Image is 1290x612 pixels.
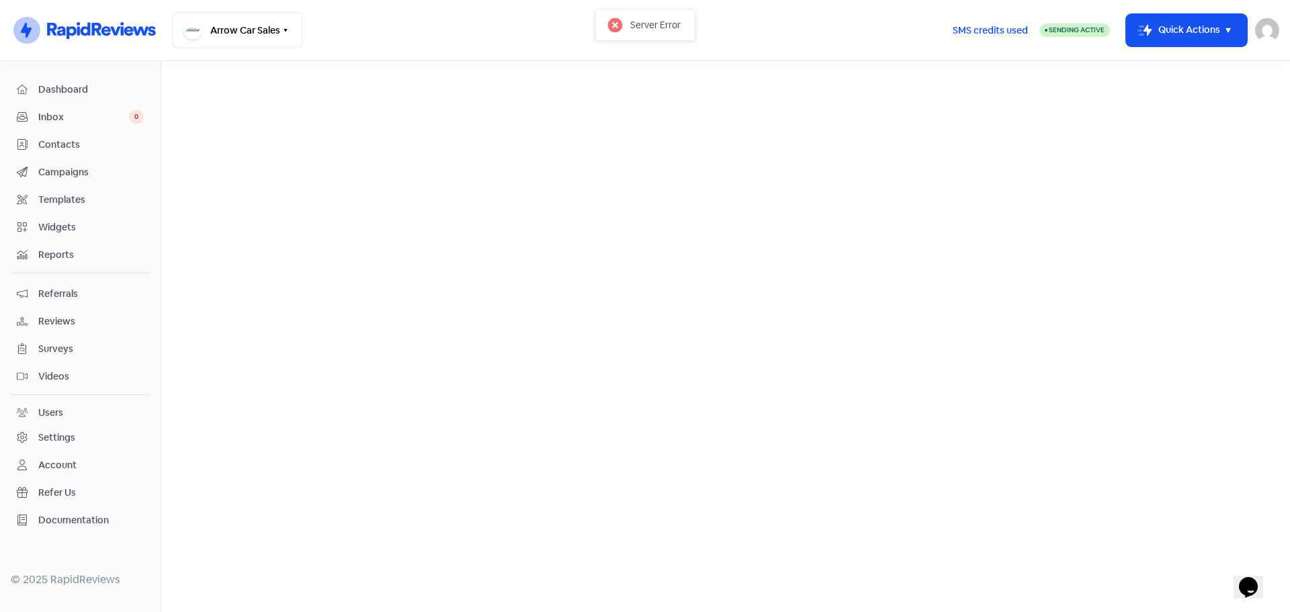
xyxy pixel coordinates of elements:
span: Referrals [38,287,144,301]
a: Users [11,400,150,425]
span: Sending Active [1049,26,1105,34]
a: Widgets [11,215,150,240]
a: Settings [11,425,150,450]
a: Sending Active [1039,22,1110,38]
a: Surveys [11,337,150,361]
span: Contacts [38,138,144,152]
a: Refer Us [11,480,150,505]
span: 0 [129,110,144,124]
img: User [1255,18,1279,42]
span: SMS credits used [953,24,1028,38]
span: Widgets [38,220,144,234]
span: Surveys [38,342,144,356]
button: Arrow Car Sales [172,12,302,48]
div: Settings [38,431,75,445]
span: Videos [38,369,144,384]
a: Inbox 0 [11,105,150,130]
a: Templates [11,187,150,212]
iframe: chat widget [1234,558,1277,599]
span: Refer Us [38,486,144,500]
span: Reports [38,248,144,262]
span: Dashboard [38,83,144,97]
a: Reports [11,243,150,267]
a: Referrals [11,281,150,306]
span: Campaigns [38,165,144,179]
a: Videos [11,364,150,389]
span: Inbox [38,110,129,124]
div: Server Error [630,17,681,32]
span: Templates [38,193,144,207]
div: Account [38,458,77,472]
a: Reviews [11,309,150,334]
a: SMS credits used [941,22,1039,36]
div: © 2025 RapidReviews [11,572,150,588]
button: Quick Actions [1126,14,1247,46]
a: Contacts [11,132,150,157]
a: Documentation [11,508,150,533]
a: Dashboard [11,77,150,102]
a: Campaigns [11,160,150,185]
span: Documentation [38,513,144,527]
div: Users [38,406,63,420]
a: Account [11,453,150,478]
span: Reviews [38,314,144,329]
